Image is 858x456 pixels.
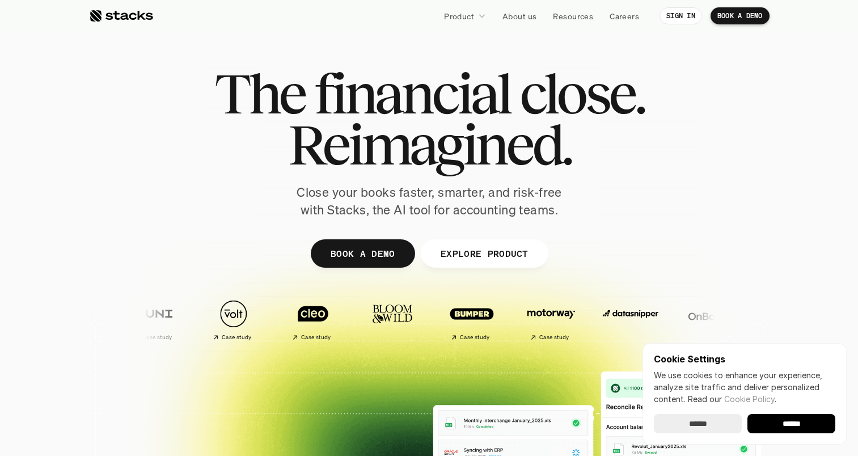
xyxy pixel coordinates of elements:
p: Product [444,10,474,22]
h2: Case study [142,334,172,341]
h2: Case study [221,334,251,341]
a: Case study [276,294,350,345]
a: EXPLORE PRODUCT [420,239,548,268]
a: BOOK A DEMO [711,7,770,24]
p: SIGN IN [666,12,695,20]
span: The [214,68,305,119]
span: Reimagined. [288,119,570,170]
p: Careers [610,10,639,22]
p: About us [502,10,536,22]
span: close. [519,68,644,119]
p: Cookie Settings [654,354,835,364]
span: Read our . [688,394,776,404]
a: Case study [514,294,588,345]
p: Resources [553,10,593,22]
a: Case study [435,294,509,345]
a: Careers [603,6,646,26]
h2: Case study [459,334,489,341]
span: financial [314,68,510,119]
a: BOOK A DEMO [310,239,415,268]
p: EXPLORE PRODUCT [440,245,528,261]
h2: Case study [539,334,569,341]
p: BOOK A DEMO [717,12,763,20]
p: BOOK A DEMO [330,245,395,261]
a: Case study [117,294,191,345]
a: About us [496,6,543,26]
p: Close your books faster, smarter, and risk-free with Stacks, the AI tool for accounting teams. [288,184,571,219]
h2: Case study [301,334,331,341]
p: We use cookies to enhance your experience, analyze site traffic and deliver personalized content. [654,369,835,405]
a: Cookie Policy [724,394,775,404]
a: Case study [197,294,270,345]
a: SIGN IN [660,7,702,24]
a: Resources [546,6,600,26]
